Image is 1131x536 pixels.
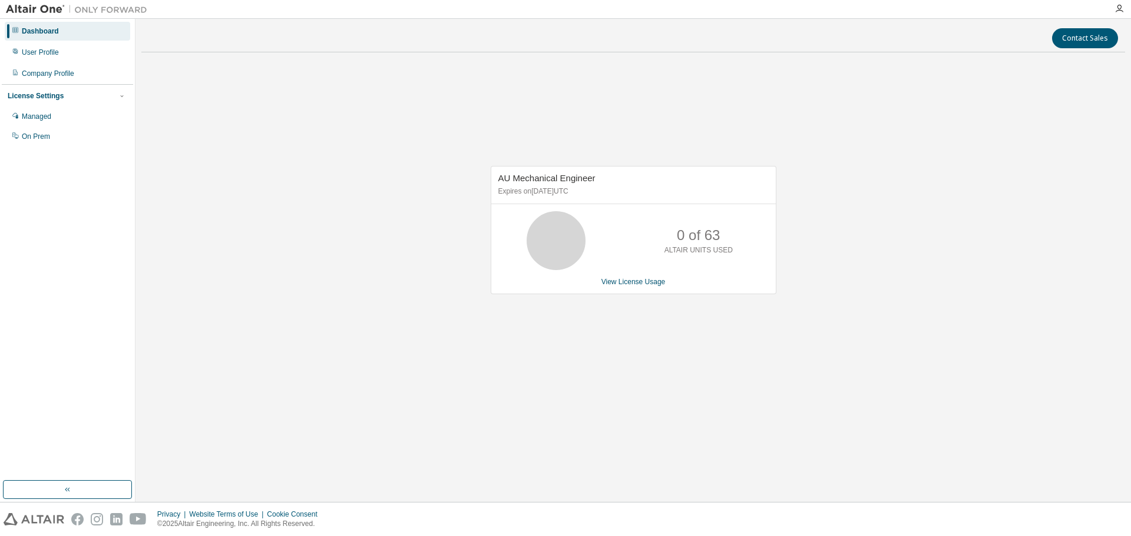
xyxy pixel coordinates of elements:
[22,48,59,57] div: User Profile
[22,132,50,141] div: On Prem
[189,510,267,519] div: Website Terms of Use
[4,513,64,525] img: altair_logo.svg
[601,278,666,286] a: View License Usage
[22,26,59,36] div: Dashboard
[267,510,324,519] div: Cookie Consent
[110,513,123,525] img: linkedin.svg
[91,513,103,525] img: instagram.svg
[22,69,74,78] div: Company Profile
[22,112,51,121] div: Managed
[157,510,189,519] div: Privacy
[8,91,64,101] div: License Settings
[6,4,153,15] img: Altair One
[130,513,147,525] img: youtube.svg
[71,513,84,525] img: facebook.svg
[1052,28,1118,48] button: Contact Sales
[664,245,733,255] p: ALTAIR UNITS USED
[157,519,325,529] p: © 2025 Altair Engineering, Inc. All Rights Reserved.
[498,187,766,197] p: Expires on [DATE] UTC
[498,173,596,183] span: AU Mechanical Engineer
[677,225,720,245] p: 0 of 63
